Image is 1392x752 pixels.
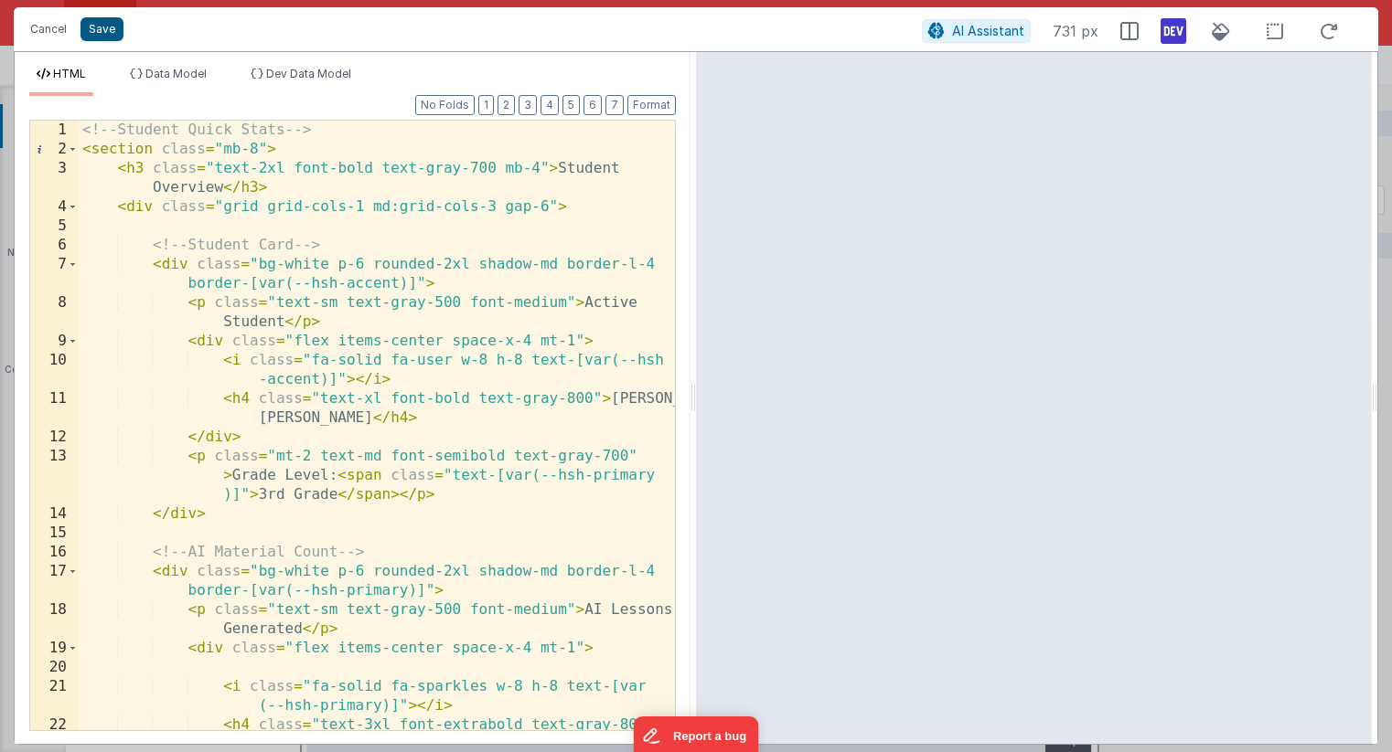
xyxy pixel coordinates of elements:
div: 2 [30,140,79,159]
button: 6 [584,95,602,115]
div: 10 [30,351,79,389]
button: 5 [562,95,580,115]
div: 7 [30,255,79,293]
button: AI Assistant [922,19,1031,43]
button: 1 [478,95,494,115]
div: 15 [30,524,79,543]
button: 4 [541,95,559,115]
div: 5 [30,217,79,236]
div: 12 [30,428,79,447]
div: 17 [30,562,79,600]
div: 6 [30,236,79,255]
span: Data Model [145,67,207,80]
div: 9 [30,332,79,351]
button: 2 [498,95,515,115]
div: 20 [30,658,79,677]
button: Save [80,17,123,41]
span: AI Assistant [952,23,1024,38]
div: 19 [30,639,79,658]
div: 18 [30,600,79,639]
span: 731 px [1053,20,1098,42]
button: 7 [605,95,624,115]
span: HTML [53,67,86,80]
button: No Folds [415,95,475,115]
div: 14 [30,504,79,524]
div: 4 [30,197,79,217]
div: 13 [30,447,79,504]
button: 3 [519,95,537,115]
button: Cancel [21,16,76,42]
div: 3 [30,159,79,197]
div: 11 [30,389,79,428]
div: 8 [30,293,79,332]
div: 1 [30,121,79,140]
button: Format [627,95,676,115]
span: Dev Data Model [266,67,351,80]
div: 21 [30,677,79,715]
div: 16 [30,543,79,562]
